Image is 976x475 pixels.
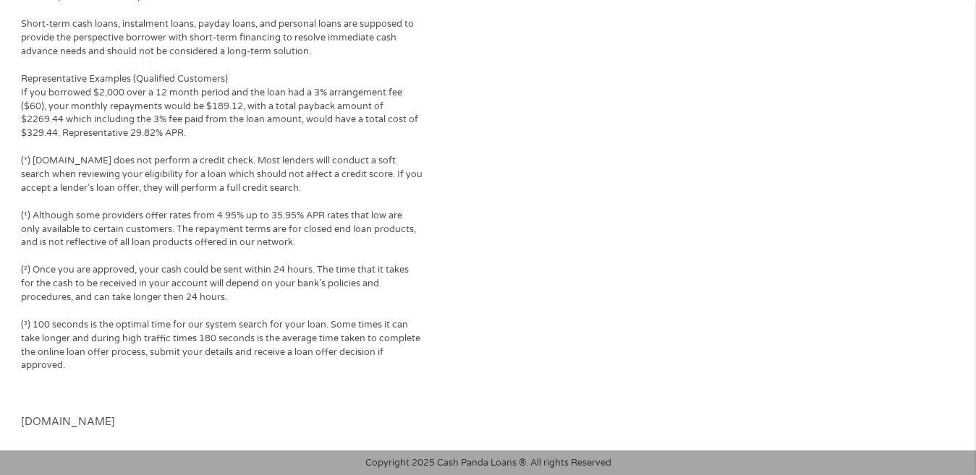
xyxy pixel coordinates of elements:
[21,72,423,140] p: Representative Examples (Qualified Customers) If you borrowed $2,000 over a 12 month period and t...
[905,416,923,429] img: svg%3E
[21,209,423,250] p: (¹) Although some providers offer rates from 4.95% up to 35.95% APR rates that low are only avail...
[21,414,115,430] div: [DOMAIN_NAME]
[21,154,423,195] p: (*) [DOMAIN_NAME] does not perform a credit check. Most lenders will conduct a soft search when r...
[874,416,892,429] img: svg%3E
[21,318,423,373] p: (³) 100 seconds is the optimal time for our system search for your loan. Some times it can take l...
[21,17,423,59] p: Short-term cash loans, instalment loans, payday loans, and personal loans are supposed to provide...
[937,416,955,429] img: svg%3E
[21,263,423,304] p: (²) Once you are approved, your cash could be sent within 24 hours. The time that it takes for th...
